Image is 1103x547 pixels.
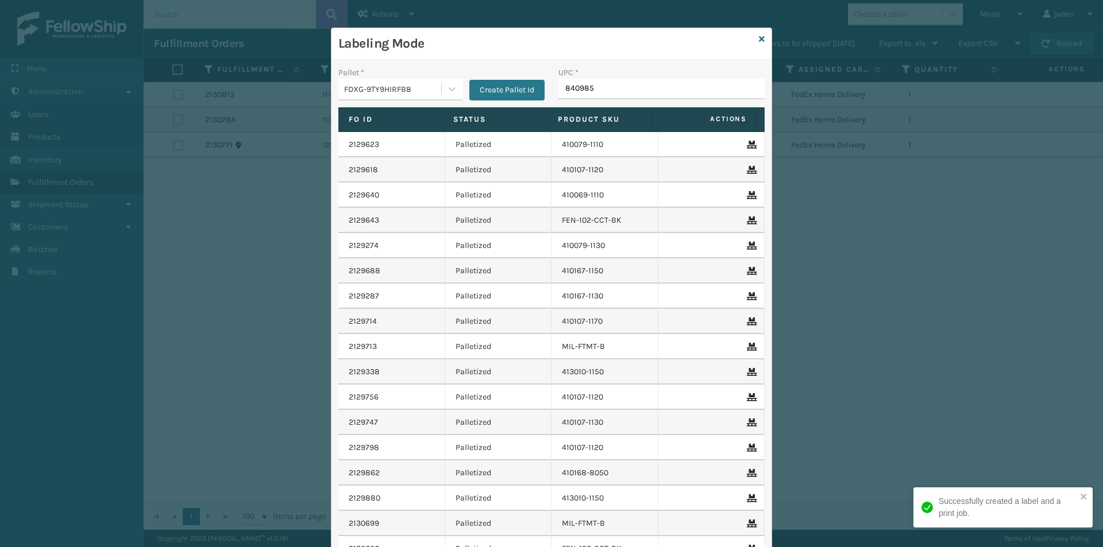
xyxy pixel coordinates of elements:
[349,139,379,150] a: 2129623
[747,393,754,401] i: Remove From Pallet
[349,316,377,327] a: 2129714
[551,486,658,511] td: 413010-1150
[747,141,754,149] i: Remove From Pallet
[445,435,552,460] td: Palletized
[747,317,754,325] i: Remove From Pallet
[747,166,754,174] i: Remove From Pallet
[445,258,552,284] td: Palletized
[349,442,379,453] a: 2129798
[349,189,379,201] a: 2129640
[349,366,380,378] a: 2129338
[747,444,754,452] i: Remove From Pallet
[453,114,537,125] label: Status
[747,343,754,351] i: Remove From Pallet
[747,267,754,275] i: Remove From Pallet
[747,216,754,224] i: Remove From Pallet
[445,284,552,309] td: Palletized
[551,385,658,410] td: 410107-1120
[747,418,754,426] i: Remove From Pallet
[469,80,545,100] button: Create Pallet Id
[551,309,658,334] td: 410107-1170
[551,208,658,233] td: FEN-102-CCT-BK
[551,183,658,208] td: 410069-1110
[344,83,442,95] div: FDXG-9TY9HIRFB8
[551,258,658,284] td: 410167-1150
[445,385,552,410] td: Palletized
[445,233,552,258] td: Palletized
[551,410,658,435] td: 410107-1130
[551,460,658,486] td: 410168-8050
[349,265,380,277] a: 2129688
[349,391,379,403] a: 2129756
[445,132,552,157] td: Palletized
[445,183,552,208] td: Palletized
[747,368,754,376] i: Remove From Pallet
[551,284,658,309] td: 410167-1130
[349,341,377,352] a: 2129713
[445,309,552,334] td: Palletized
[445,511,552,536] td: Palletized
[445,410,552,435] td: Palletized
[445,460,552,486] td: Palletized
[349,290,379,302] a: 2129287
[445,486,552,511] td: Palletized
[747,469,754,477] i: Remove From Pallet
[349,215,379,226] a: 2129643
[655,110,754,129] span: Actions
[349,467,380,479] a: 2129862
[747,242,754,250] i: Remove From Pallet
[445,334,552,359] td: Palletized
[558,114,641,125] label: Product SKU
[349,240,379,251] a: 2129274
[338,35,754,52] h3: Labeling Mode
[551,334,658,359] td: MIL-FTMT-B
[349,164,378,176] a: 2129618
[551,233,658,258] td: 410079-1130
[551,435,658,460] td: 410107-1120
[349,114,432,125] label: Fo Id
[445,359,552,385] td: Palletized
[747,292,754,300] i: Remove From Pallet
[551,157,658,183] td: 410107-1120
[349,518,379,529] a: 2130699
[445,208,552,233] td: Palletized
[558,67,579,79] label: UPC
[445,157,552,183] td: Palletized
[551,132,658,157] td: 410079-1110
[939,495,1077,519] div: Successfully created a label and a print job.
[551,511,658,536] td: MIL-FTMT-B
[747,191,754,199] i: Remove From Pallet
[349,492,380,504] a: 2129880
[747,519,754,527] i: Remove From Pallet
[338,67,364,79] label: Pallet
[747,494,754,502] i: Remove From Pallet
[1080,492,1088,503] button: close
[551,359,658,385] td: 413010-1150
[349,417,378,428] a: 2129747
